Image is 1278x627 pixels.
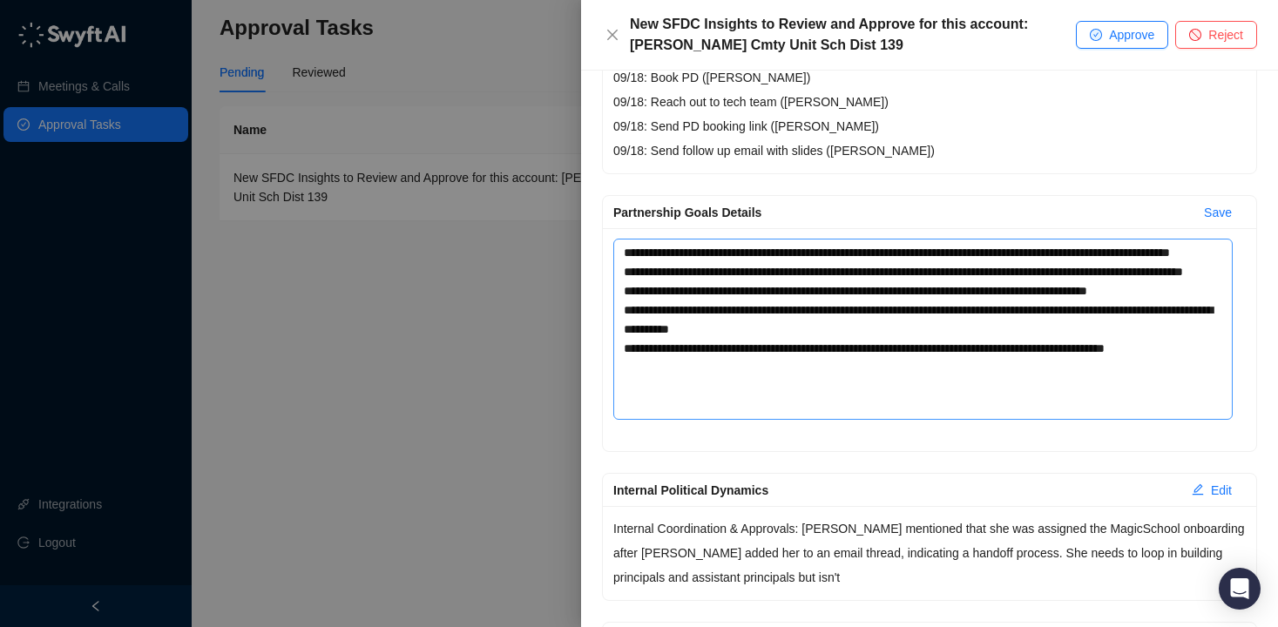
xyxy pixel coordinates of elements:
[1192,483,1204,496] span: edit
[1190,199,1246,226] button: Save
[1211,481,1232,500] span: Edit
[1219,568,1261,610] div: Open Intercom Messenger
[602,24,623,45] button: Close
[1090,29,1102,41] span: check-circle
[605,28,619,42] span: close
[613,239,1233,420] textarea: Partnership Goals Details
[1109,25,1154,44] span: Approve
[1175,21,1257,49] button: Reject
[1076,21,1168,49] button: Approve
[1178,476,1246,504] button: Edit
[1208,25,1243,44] span: Reject
[613,481,1178,500] div: Internal Political Dynamics
[613,516,1246,590] p: Internal Coordination & Approvals: [PERSON_NAME] mentioned that she was assigned the MagicSchool ...
[613,17,1246,163] p: 09/18: Announce access to staff ([PERSON_NAME]) 09/18: Get onboarding set up and ready to go ([PE...
[1204,203,1232,222] span: Save
[1189,29,1201,41] span: stop
[613,203,1190,222] div: Partnership Goals Details
[630,14,1076,56] div: New SFDC Insights to Review and Approve for this account: [PERSON_NAME] Cmty Unit Sch Dist 139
